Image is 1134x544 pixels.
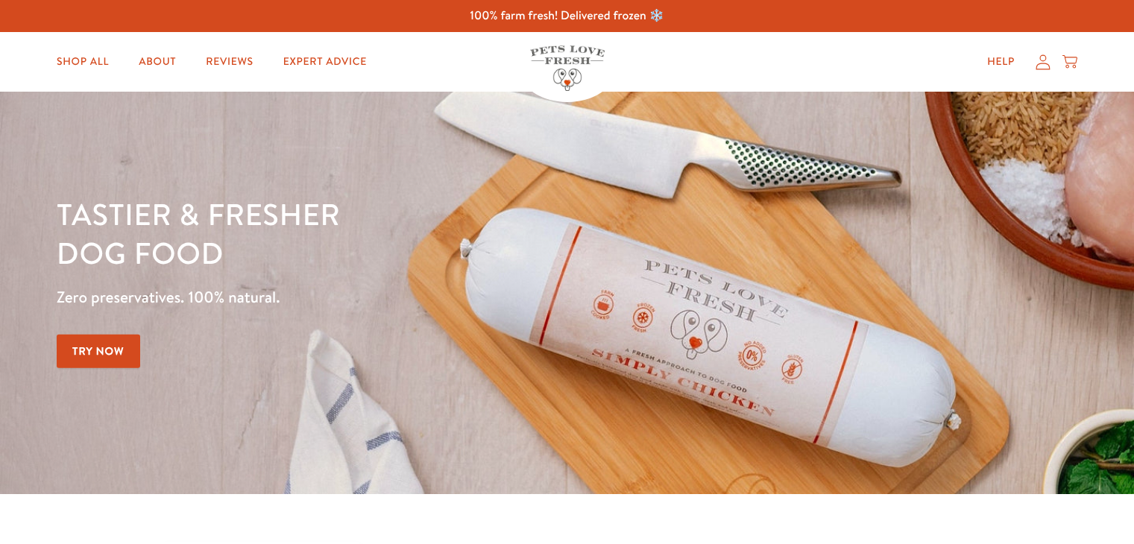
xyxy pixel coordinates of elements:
a: About [127,47,188,77]
a: Expert Advice [271,47,379,77]
img: Pets Love Fresh [530,45,605,91]
a: Try Now [57,335,140,368]
a: Help [975,47,1027,77]
p: Zero preservatives. 100% natural. [57,284,737,311]
h1: Tastier & fresher dog food [57,194,737,272]
a: Shop All [45,47,121,77]
iframe: Gorgias live chat messenger [1059,474,1119,529]
a: Reviews [194,47,265,77]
